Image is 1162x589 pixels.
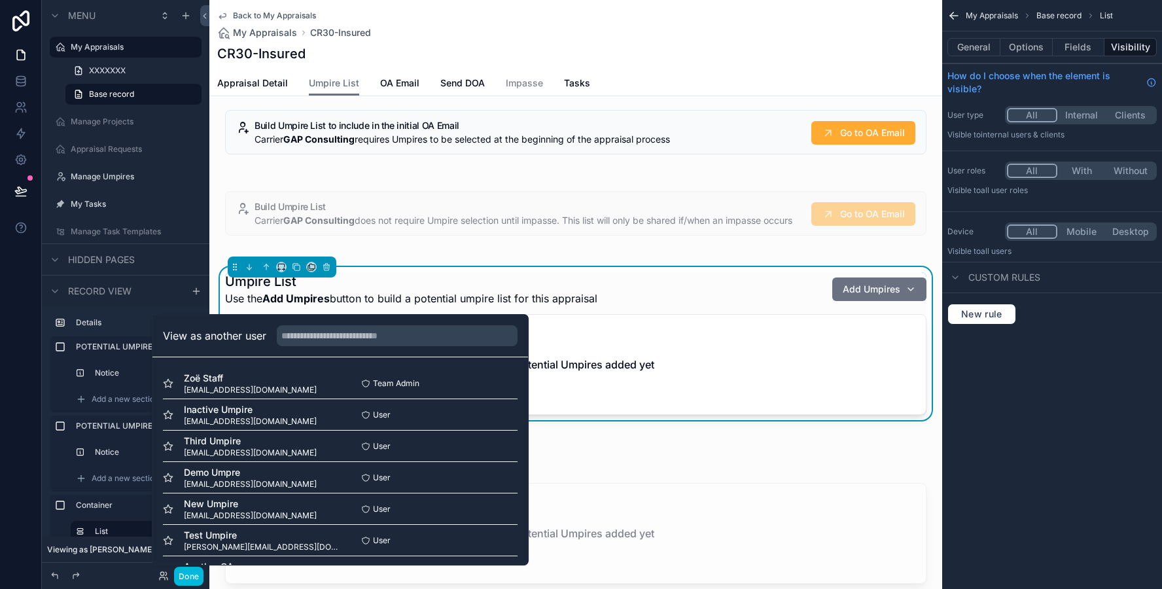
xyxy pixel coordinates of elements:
[380,71,419,98] a: OA Email
[71,42,194,52] label: My Appraisals
[981,130,1065,139] span: Internal users & clients
[95,368,188,378] label: Notice
[92,394,159,404] span: Add a new section
[184,435,317,448] span: Third Umpire
[981,185,1028,195] span: All user roles
[47,544,154,555] span: Viewing as [PERSON_NAME]
[1106,108,1155,122] button: Clients
[184,479,317,490] span: [EMAIL_ADDRESS][DOMAIN_NAME]
[71,171,194,182] label: Manage Umpires
[380,77,419,90] span: OA Email
[373,473,391,483] span: User
[1007,108,1057,122] button: All
[184,542,340,552] span: [PERSON_NAME][EMAIL_ADDRESS][DOMAIN_NAME]
[956,308,1008,320] span: New rule
[310,26,371,39] a: CR30-Insured
[95,447,188,457] label: Notice
[947,185,1157,196] p: Visible to
[947,38,1000,56] button: General
[1036,10,1082,21] span: Base record
[68,9,96,22] span: Menu
[947,110,1000,120] label: User type
[947,69,1157,96] a: How do I choose when the element is visible?
[68,285,132,298] span: Record view
[76,317,191,328] label: Details
[65,84,202,105] a: Base record
[42,306,209,542] div: scrollable content
[843,283,900,296] span: Add Umpires
[217,26,297,39] a: My Appraisals
[233,10,316,21] span: Back to My Appraisals
[89,65,126,76] span: XXXXXXX
[225,291,597,306] span: Use the button to build a potential umpire list for this appraisal
[217,71,288,98] a: Appraisal Detail
[184,403,317,416] span: Inactive Umpire
[832,277,926,301] button: Add Umpires
[184,560,317,573] span: Another OA
[966,10,1018,21] span: My Appraisals
[184,448,317,458] span: [EMAIL_ADDRESS][DOMAIN_NAME]
[309,77,359,90] span: Umpire List
[76,342,191,352] label: POTENTIAL UMPIRES
[65,60,202,81] a: XXXXXXX
[71,116,194,127] label: Manage Projects
[184,510,317,521] span: [EMAIL_ADDRESS][DOMAIN_NAME]
[309,71,359,96] a: Umpire List
[233,26,297,39] span: My Appraisals
[217,77,288,90] span: Appraisal Detail
[71,226,194,237] label: Manage Task Templates
[217,10,316,21] a: Back to My Appraisals
[947,166,1000,176] label: User roles
[564,71,590,98] a: Tasks
[184,466,317,479] span: Demo Umpre
[1000,38,1053,56] button: Options
[506,77,543,90] span: Impasse
[184,529,340,542] span: Test Umpire
[184,497,317,510] span: New Umpire
[947,304,1016,325] button: New rule
[163,328,266,344] h2: View as another user
[440,77,485,90] span: Send DOA
[262,292,330,305] strong: Add Umpires
[947,130,1157,140] p: Visible to
[89,89,134,99] span: Base record
[184,385,317,395] span: [EMAIL_ADDRESS][DOMAIN_NAME]
[1057,164,1106,178] button: With
[373,378,419,389] span: Team Admin
[184,372,317,385] span: Zoë Staff
[184,416,317,427] span: [EMAIL_ADDRESS][DOMAIN_NAME]
[217,45,306,63] h1: CR30-Insured
[440,71,485,98] a: Send DOA
[981,246,1012,256] span: all users
[968,271,1040,284] span: Custom rules
[373,410,391,420] span: User
[1104,38,1157,56] button: Visibility
[1106,164,1155,178] button: Without
[1106,224,1155,239] button: Desktop
[71,199,194,209] label: My Tasks
[71,144,194,154] label: Appraisal Requests
[68,253,135,266] span: Hidden pages
[1007,164,1057,178] button: All
[373,504,391,514] span: User
[1057,224,1106,239] button: Mobile
[564,77,590,90] span: Tasks
[947,246,1157,257] p: Visible to
[373,535,391,546] span: User
[947,69,1141,96] span: How do I choose when the element is visible?
[1100,10,1113,21] span: List
[225,272,597,291] h1: Umpire List
[92,473,159,484] span: Add a new section
[1053,38,1105,56] button: Fields
[76,421,191,431] label: POTENTIAL UMPIRES
[498,357,654,372] h2: No Potential Umpires added yet
[174,567,203,586] button: Done
[373,441,391,452] span: User
[95,526,188,537] label: List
